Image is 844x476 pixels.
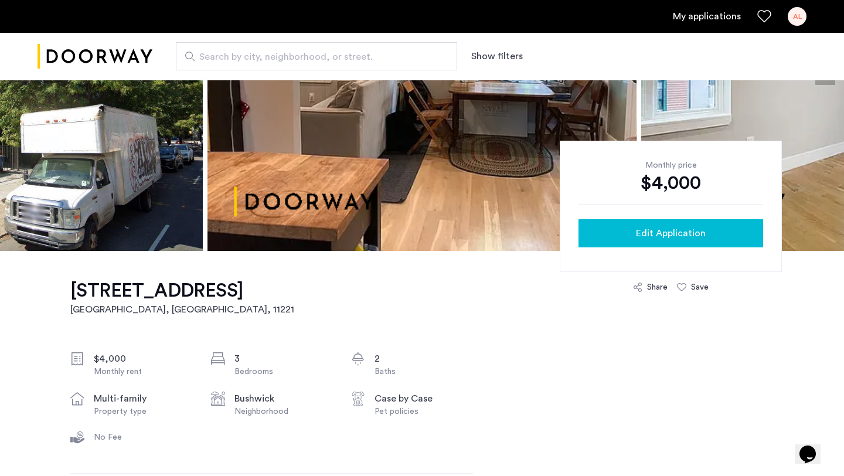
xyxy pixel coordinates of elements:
[94,352,192,366] div: $4,000
[691,281,709,293] div: Save
[471,49,523,63] button: Show or hide filters
[94,406,192,417] div: Property type
[38,35,152,79] img: logo
[375,366,473,378] div: Baths
[578,159,763,171] div: Monthly price
[647,281,668,293] div: Share
[673,9,741,23] a: My application
[757,9,771,23] a: Favorites
[578,219,763,247] button: button
[795,429,832,464] iframe: chat widget
[234,392,333,406] div: Bushwick
[234,406,333,417] div: Neighborhood
[234,366,333,378] div: Bedrooms
[375,406,473,417] div: Pet policies
[788,7,806,26] div: AL
[38,35,152,79] a: Cazamio logo
[636,226,706,240] span: Edit Application
[94,392,192,406] div: multi-family
[94,431,192,443] div: No Fee
[70,302,294,317] h2: [GEOGRAPHIC_DATA], [GEOGRAPHIC_DATA] , 11221
[94,366,192,378] div: Monthly rent
[70,279,294,302] h1: [STREET_ADDRESS]
[199,50,424,64] span: Search by city, neighborhood, or street.
[375,392,473,406] div: Case by Case
[578,171,763,195] div: $4,000
[375,352,473,366] div: 2
[176,42,457,70] input: Apartment Search
[70,279,294,317] a: [STREET_ADDRESS][GEOGRAPHIC_DATA], [GEOGRAPHIC_DATA], 11221
[234,352,333,366] div: 3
